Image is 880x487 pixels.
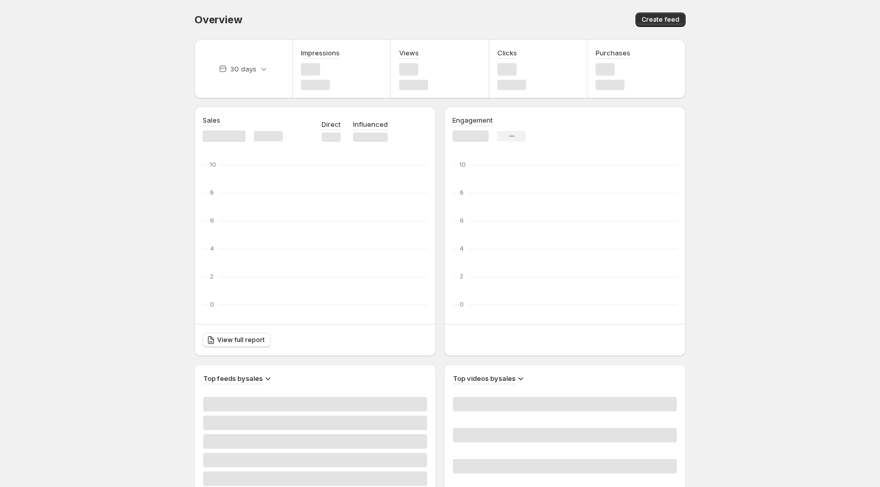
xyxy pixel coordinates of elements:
button: Create feed [635,12,686,27]
h3: Purchases [596,48,630,58]
text: 6 [460,217,464,224]
h3: Views [399,48,419,58]
text: 8 [460,189,464,196]
h3: Clicks [497,48,517,58]
text: 6 [210,217,214,224]
span: Overview [194,13,242,26]
h3: Top videos by sales [453,373,515,383]
text: 4 [210,245,214,252]
text: 0 [460,301,464,308]
span: View full report [217,336,265,344]
p: Direct [322,119,341,129]
span: Create feed [642,16,679,24]
a: View full report [203,333,271,347]
text: 4 [460,245,464,252]
text: 10 [210,161,216,168]
h3: Sales [203,115,220,125]
text: 0 [210,301,214,308]
h3: Impressions [301,48,340,58]
p: Influenced [353,119,388,129]
h3: Engagement [452,115,493,125]
text: 8 [210,189,214,196]
text: 2 [460,273,463,280]
h3: Top feeds by sales [203,373,263,383]
p: 30 days [230,64,256,74]
text: 2 [210,273,214,280]
text: 10 [460,161,466,168]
